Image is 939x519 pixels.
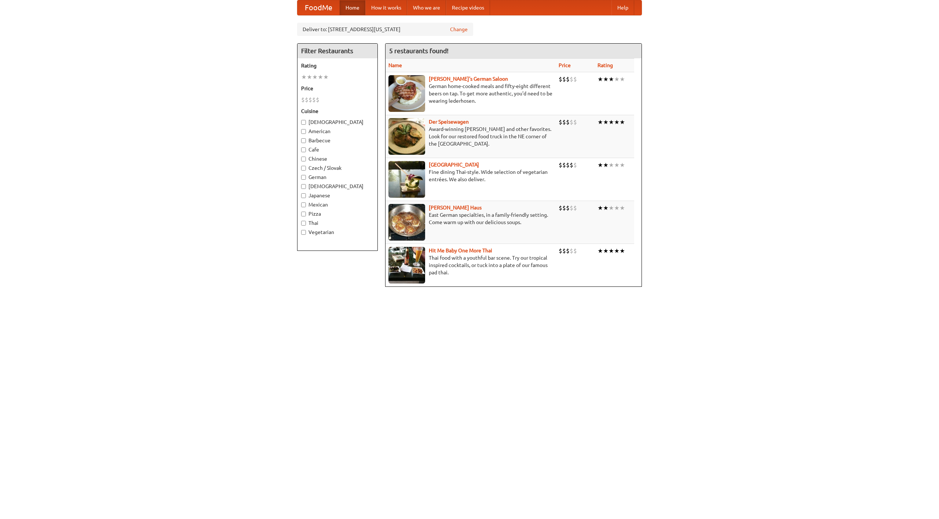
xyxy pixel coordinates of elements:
li: $ [562,118,566,126]
a: [PERSON_NAME] Haus [429,205,482,211]
li: $ [305,96,308,104]
label: American [301,128,374,135]
li: ★ [323,73,329,81]
p: Thai food with a youthful bar scene. Try our tropical inspired cocktails, or tuck into a plate of... [388,254,553,276]
a: [PERSON_NAME]'s German Saloon [429,76,508,82]
li: $ [562,247,566,255]
a: Change [450,26,468,33]
li: $ [559,247,562,255]
li: $ [570,75,573,83]
label: Czech / Slovak [301,164,374,172]
li: ★ [307,73,312,81]
h4: Filter Restaurants [297,44,377,58]
li: $ [573,204,577,212]
li: $ [559,75,562,83]
li: ★ [603,247,609,255]
li: ★ [598,161,603,169]
li: ★ [609,118,614,126]
li: ★ [598,118,603,126]
li: ★ [598,204,603,212]
a: [GEOGRAPHIC_DATA] [429,162,479,168]
label: [DEMOGRAPHIC_DATA] [301,118,374,126]
li: ★ [603,75,609,83]
a: Recipe videos [446,0,490,15]
label: Mexican [301,201,374,208]
li: ★ [620,247,625,255]
li: $ [573,75,577,83]
input: Barbecue [301,138,306,143]
input: Czech / Slovak [301,166,306,171]
label: Barbecue [301,137,374,144]
img: esthers.jpg [388,75,425,112]
li: ★ [614,204,620,212]
li: $ [566,247,570,255]
li: ★ [609,204,614,212]
label: Vegetarian [301,229,374,236]
li: ★ [603,118,609,126]
a: Name [388,62,402,68]
p: Award-winning [PERSON_NAME] and other favorites. Look for our restored food truck in the NE corne... [388,125,553,147]
li: $ [312,96,316,104]
input: American [301,129,306,134]
li: $ [562,161,566,169]
label: [DEMOGRAPHIC_DATA] [301,183,374,190]
p: East German specialties, in a family-friendly setting. Come warm up with our delicious soups. [388,211,553,226]
div: Deliver to: [STREET_ADDRESS][US_STATE] [297,23,473,36]
li: ★ [614,75,620,83]
li: ★ [620,204,625,212]
input: Vegetarian [301,230,306,235]
input: Mexican [301,202,306,207]
li: ★ [609,247,614,255]
li: ★ [614,118,620,126]
h5: Rating [301,62,374,69]
a: Who we are [407,0,446,15]
li: $ [570,247,573,255]
li: $ [573,247,577,255]
li: $ [573,118,577,126]
ng-pluralize: 5 restaurants found! [389,47,449,54]
li: ★ [603,204,609,212]
input: [DEMOGRAPHIC_DATA] [301,120,306,125]
a: Price [559,62,571,68]
a: Hit Me Baby One More Thai [429,248,492,253]
li: $ [573,161,577,169]
a: Help [611,0,634,15]
label: Japanese [301,192,374,199]
a: Der Speisewagen [429,119,469,125]
li: ★ [301,73,307,81]
li: $ [566,75,570,83]
img: speisewagen.jpg [388,118,425,155]
label: Chinese [301,155,374,162]
li: ★ [603,161,609,169]
a: Rating [598,62,613,68]
img: babythai.jpg [388,247,425,284]
label: Pizza [301,210,374,218]
li: $ [562,204,566,212]
li: ★ [614,161,620,169]
label: German [301,173,374,181]
label: Thai [301,219,374,227]
p: German home-cooked meals and fifty-eight different beers on tap. To get more authentic, you'd nee... [388,83,553,105]
li: $ [559,118,562,126]
a: FoodMe [297,0,340,15]
h5: Price [301,85,374,92]
li: ★ [598,247,603,255]
li: ★ [620,75,625,83]
li: ★ [609,75,614,83]
li: ★ [620,118,625,126]
li: ★ [609,161,614,169]
li: ★ [312,73,318,81]
li: ★ [318,73,323,81]
input: German [301,175,306,180]
input: Japanese [301,193,306,198]
a: How it works [365,0,407,15]
li: ★ [614,247,620,255]
input: Cafe [301,147,306,152]
li: $ [559,161,562,169]
li: $ [570,204,573,212]
p: Fine dining Thai-style. Wide selection of vegetarian entrées. We also deliver. [388,168,553,183]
